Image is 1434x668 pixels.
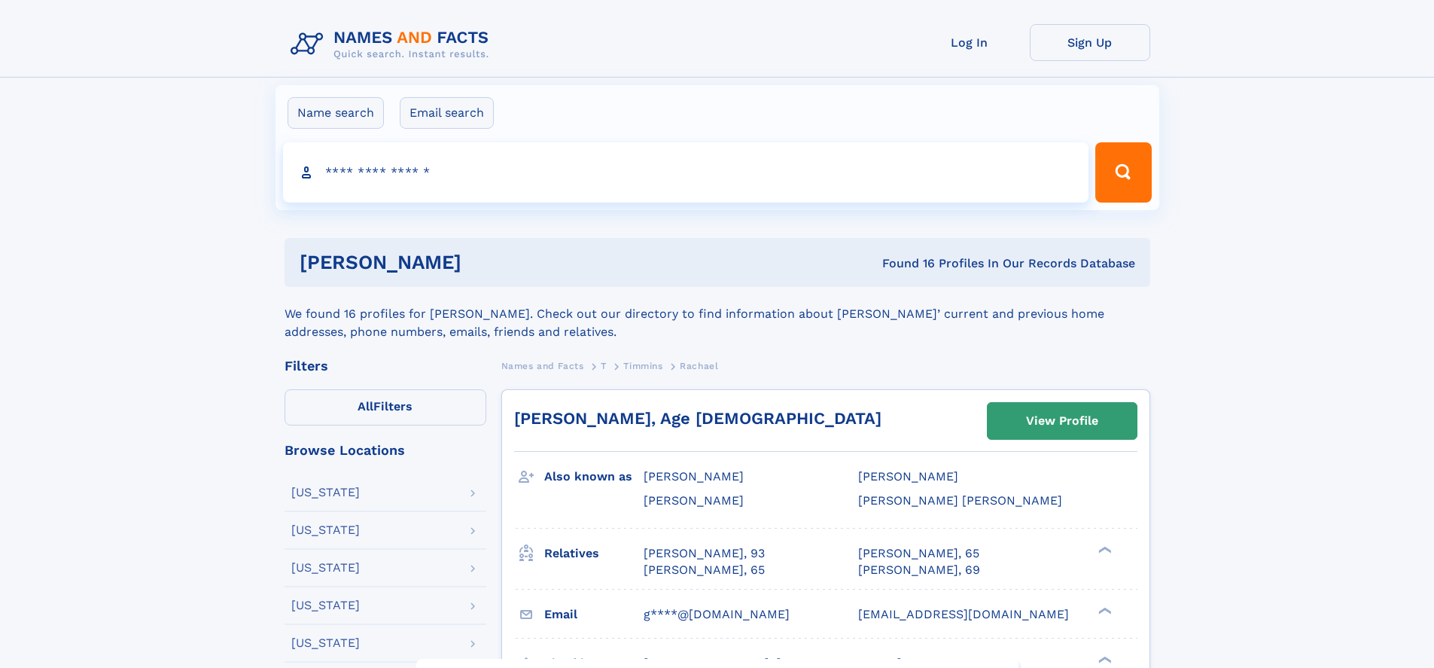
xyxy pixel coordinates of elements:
div: Filters [285,359,486,373]
label: Filters [285,389,486,426]
a: Names and Facts [501,356,584,375]
div: We found 16 profiles for [PERSON_NAME]. Check out our directory to find information about [PERSON... [285,287,1150,341]
a: [PERSON_NAME], 69 [858,562,980,578]
a: Timmins [623,356,662,375]
label: Email search [400,97,494,129]
span: [PERSON_NAME] [644,493,744,508]
a: [PERSON_NAME], 65 [644,562,765,578]
div: View Profile [1026,404,1098,438]
h3: Email [544,602,644,627]
div: ❯ [1095,605,1113,615]
span: Timmins [623,361,662,371]
h1: [PERSON_NAME] [300,253,672,272]
h3: Also known as [544,464,644,490]
span: [PERSON_NAME] [644,469,744,483]
a: Log In [909,24,1030,61]
span: Rachael [680,361,718,371]
div: [US_STATE] [291,487,360,499]
a: Sign Up [1030,24,1150,61]
button: Search Button [1095,142,1151,203]
a: [PERSON_NAME], 93 [644,545,765,562]
div: ❯ [1095,544,1113,554]
a: [PERSON_NAME], Age [DEMOGRAPHIC_DATA] [514,409,881,428]
div: ❯ [1095,654,1113,664]
a: T [601,356,607,375]
a: [PERSON_NAME], 65 [858,545,979,562]
span: [PERSON_NAME] [PERSON_NAME] [858,493,1062,508]
h3: Relatives [544,541,644,566]
div: Found 16 Profiles In Our Records Database [671,255,1135,272]
input: search input [283,142,1089,203]
div: [US_STATE] [291,524,360,536]
label: Name search [288,97,384,129]
div: [US_STATE] [291,562,360,574]
div: Browse Locations [285,444,486,457]
a: View Profile [988,403,1137,439]
span: All [358,399,373,413]
span: [PERSON_NAME] [858,469,958,483]
span: [EMAIL_ADDRESS][DOMAIN_NAME] [858,607,1069,621]
div: [US_STATE] [291,637,360,649]
span: T [601,361,607,371]
div: [US_STATE] [291,599,360,612]
img: Logo Names and Facts [285,24,501,65]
